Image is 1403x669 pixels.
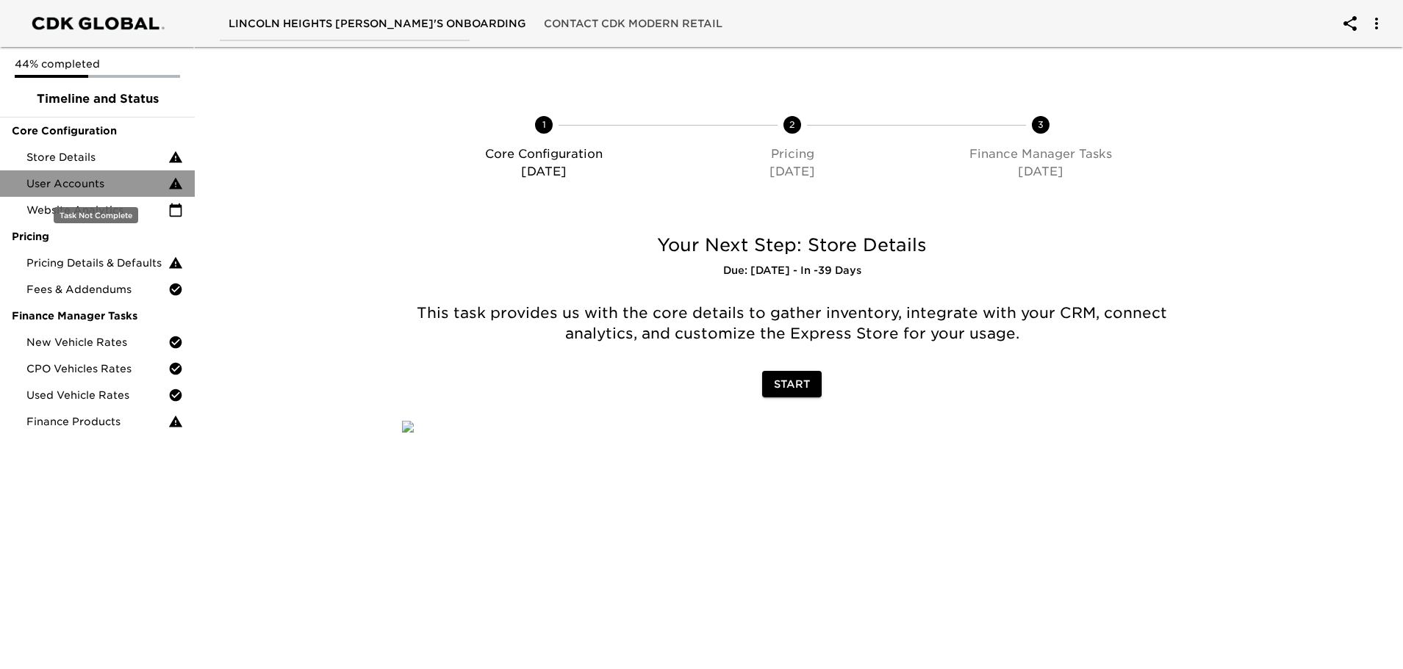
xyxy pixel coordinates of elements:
text: 3 [1038,119,1044,130]
h6: Due: [DATE] - In -39 Days [402,263,1182,279]
span: This task provides us with the core details to gather inventory, integrate with your CRM, connect... [417,304,1171,342]
span: Used Vehicle Rates [26,388,168,402]
p: [DATE] [426,163,662,181]
span: Finance Products [26,414,168,429]
text: 1 [542,119,546,130]
p: Pricing [674,145,911,163]
span: New Vehicle Rates [26,335,168,350]
p: Finance Manager Tasks [922,145,1159,163]
span: Pricing [12,229,183,244]
button: Start [762,371,822,398]
span: Start [774,375,810,394]
span: Core Configuration [12,123,183,138]
span: Store Details [26,150,168,164]
span: Pricing Details & Defaults [26,256,168,270]
text: 2 [789,119,795,130]
p: Core Configuration [426,145,662,163]
span: Finance Manager Tasks [12,308,183,323]
span: Timeline and Status [12,90,183,108]
span: User Accounts [26,176,168,191]
button: account of current user [1332,6,1368,41]
button: account of current user [1359,6,1394,41]
span: Fees & Addendums [26,282,168,297]
p: 44% completed [15,57,180,71]
img: qkibX1zbU72zw90W6Gan%2FTemplates%2Fc8u5urROGxQJUwQoavog%2F5483c2e4-06d1-4af0-a5c5-4d36678a9ce5.jpg [402,421,414,433]
span: CPO Vehicles Rates [26,361,168,376]
p: [DATE] [674,163,911,181]
span: Contact CDK Modern Retail [544,15,722,33]
span: Website Analytics [26,203,168,217]
p: [DATE] [922,163,1159,181]
span: LINCOLN HEIGHTS [PERSON_NAME]'s Onboarding [229,15,526,33]
h5: Your Next Step: Store Details [402,234,1182,257]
